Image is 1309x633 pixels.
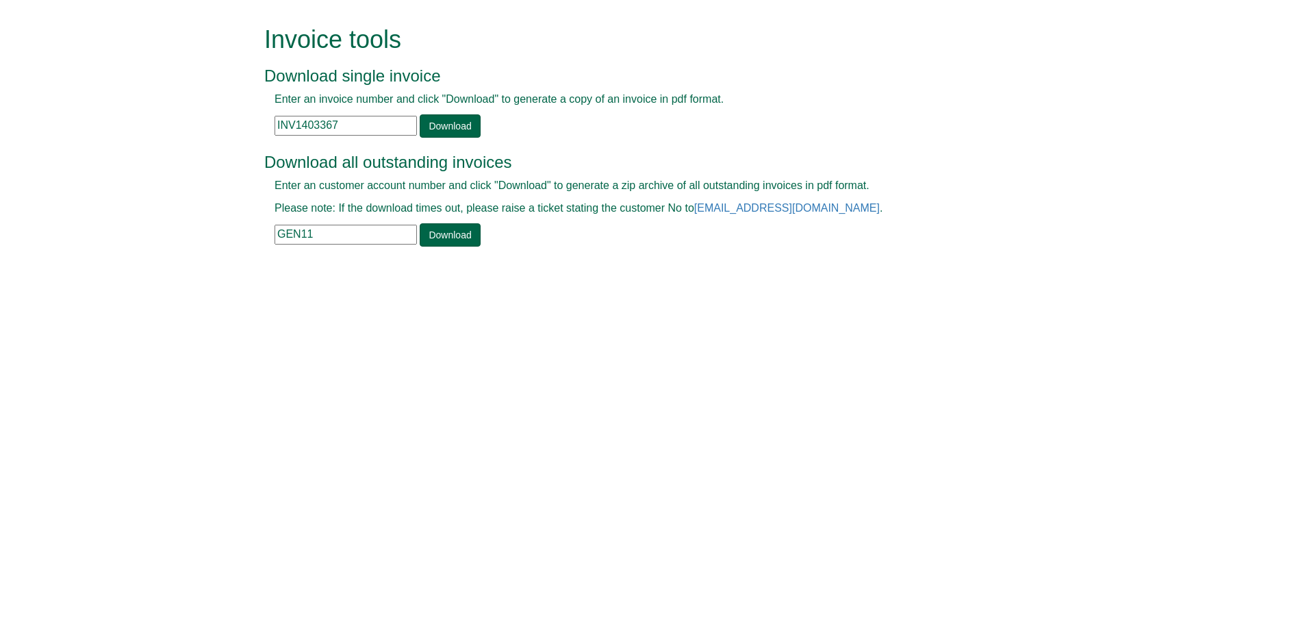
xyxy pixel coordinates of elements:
p: Please note: If the download times out, please raise a ticket stating the customer No to . [275,201,1004,216]
input: e.g. INV1234 [275,116,417,136]
p: Enter an invoice number and click "Download" to generate a copy of an invoice in pdf format. [275,92,1004,108]
a: [EMAIL_ADDRESS][DOMAIN_NAME] [694,202,880,214]
a: Download [420,114,480,138]
h3: Download all outstanding invoices [264,153,1014,171]
h1: Invoice tools [264,26,1014,53]
h3: Download single invoice [264,67,1014,85]
a: Download [420,223,480,247]
p: Enter an customer account number and click "Download" to generate a zip archive of all outstandin... [275,178,1004,194]
input: e.g. BLA02 [275,225,417,245]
